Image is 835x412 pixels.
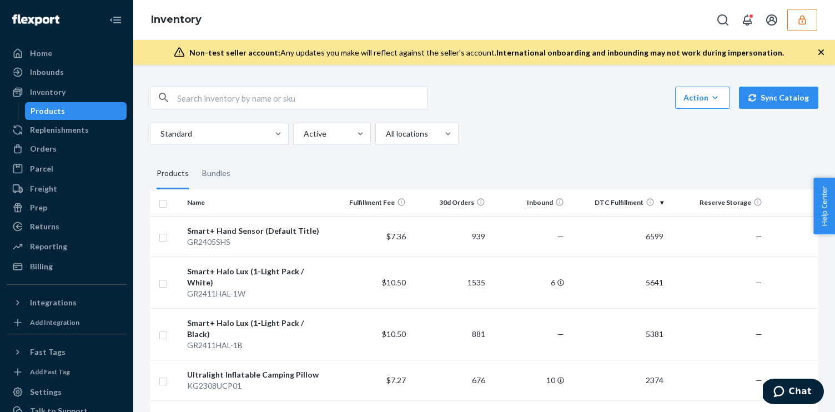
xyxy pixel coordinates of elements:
[7,199,127,217] a: Prep
[25,102,127,120] a: Products
[410,189,490,216] th: 30d Orders
[7,258,127,275] a: Billing
[7,44,127,62] a: Home
[668,189,767,216] th: Reserve Storage
[385,128,386,139] input: All locations
[490,189,569,216] th: Inbound
[7,238,127,255] a: Reporting
[30,318,79,327] div: Add Integration
[187,340,326,351] div: GR2411HAL-1B
[187,318,326,340] div: Smart+ Halo Lux (1-Light Pack / Black)
[187,237,326,248] div: GR2405SHS
[382,278,406,287] span: $10.50
[157,158,189,189] div: Products
[12,14,59,26] img: Flexport logo
[7,343,127,361] button: Fast Tags
[31,105,65,117] div: Products
[30,221,59,232] div: Returns
[410,216,490,257] td: 939
[569,216,667,257] td: 6599
[763,379,824,406] iframe: Opens a widget where you can chat to one of our agents
[30,386,62,398] div: Settings
[187,225,326,237] div: Smart+ Hand Sensor (Default Title)
[30,367,70,376] div: Add Fast Tag
[187,266,326,288] div: Smart+ Halo Lux (1-Light Pack / White)
[756,375,762,385] span: —
[7,180,127,198] a: Freight
[569,308,667,360] td: 5381
[386,375,406,385] span: $7.27
[30,48,52,59] div: Home
[569,189,667,216] th: DTC Fulfillment
[30,163,53,174] div: Parcel
[410,360,490,400] td: 676
[30,297,77,308] div: Integrations
[683,92,722,103] div: Action
[7,365,127,379] a: Add Fast Tag
[557,232,564,241] span: —
[7,383,127,401] a: Settings
[7,83,127,101] a: Inventory
[7,121,127,139] a: Replenishments
[7,63,127,81] a: Inbounds
[187,380,326,391] div: KG2308UCP01
[496,48,784,57] span: International onboarding and inbounding may not work during impersonation.
[7,218,127,235] a: Returns
[761,9,783,31] button: Open account menu
[7,294,127,311] button: Integrations
[104,9,127,31] button: Close Navigation
[30,87,66,98] div: Inventory
[410,257,490,308] td: 1535
[142,4,210,36] ol: breadcrumbs
[177,87,427,109] input: Search inventory by name or sku
[30,202,47,213] div: Prep
[490,360,569,400] td: 10
[183,189,331,216] th: Name
[189,48,280,57] span: Non-test seller account:
[331,189,411,216] th: Fulfillment Fee
[30,143,57,154] div: Orders
[7,140,127,158] a: Orders
[30,67,64,78] div: Inbounds
[410,308,490,360] td: 881
[151,13,202,26] a: Inventory
[712,9,734,31] button: Open Search Box
[303,128,304,139] input: Active
[30,241,67,252] div: Reporting
[736,9,758,31] button: Open notifications
[756,329,762,339] span: —
[189,47,784,58] div: Any updates you make will reflect against the seller's account.
[202,158,230,189] div: Bundles
[813,178,835,234] button: Help Center
[756,278,762,287] span: —
[557,329,564,339] span: —
[30,183,57,194] div: Freight
[30,261,53,272] div: Billing
[7,316,127,329] a: Add Integration
[569,360,667,400] td: 2374
[187,288,326,299] div: GR2411HAL-1W
[490,257,569,308] td: 6
[739,87,818,109] button: Sync Catalog
[7,160,127,178] a: Parcel
[187,369,326,380] div: Ultralight Inflatable Camping Pillow
[30,346,66,358] div: Fast Tags
[382,329,406,339] span: $10.50
[756,232,762,241] span: —
[30,124,89,135] div: Replenishments
[386,232,406,241] span: $7.36
[569,257,667,308] td: 5641
[159,128,160,139] input: Standard
[675,87,730,109] button: Action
